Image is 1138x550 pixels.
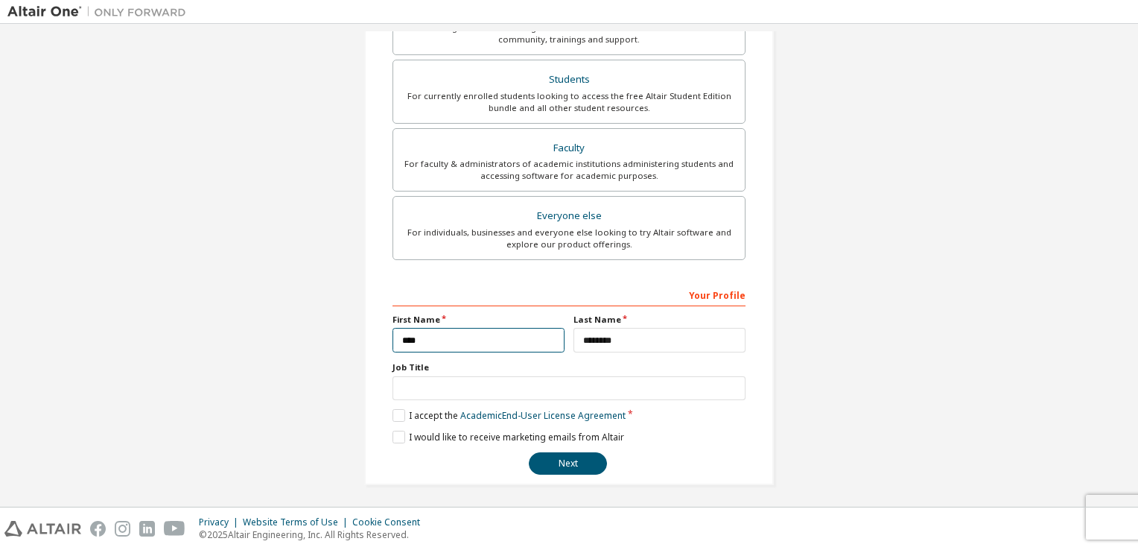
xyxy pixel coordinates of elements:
div: Students [402,69,736,90]
label: First Name [392,314,565,326]
div: Faculty [402,138,736,159]
div: For faculty & administrators of academic institutions administering students and accessing softwa... [402,158,736,182]
img: Altair One [7,4,194,19]
label: I accept the [392,409,626,422]
div: For individuals, businesses and everyone else looking to try Altair software and explore our prod... [402,227,736,250]
label: Job Title [392,361,746,373]
div: Website Terms of Use [243,516,352,528]
p: © 2025 Altair Engineering, Inc. All Rights Reserved. [199,528,429,541]
div: For existing customers looking to access software downloads, HPC resources, community, trainings ... [402,22,736,45]
div: Your Profile [392,282,746,306]
div: Privacy [199,516,243,528]
div: Everyone else [402,206,736,227]
img: facebook.svg [90,521,106,537]
label: I would like to receive marketing emails from Altair [392,431,624,443]
div: For currently enrolled students looking to access the free Altair Student Edition bundle and all ... [402,90,736,114]
div: Cookie Consent [352,516,429,528]
label: Last Name [573,314,746,326]
img: altair_logo.svg [4,521,81,537]
img: instagram.svg [115,521,130,537]
img: youtube.svg [164,521,185,537]
a: Academic End-User License Agreement [460,409,626,422]
button: Next [529,452,607,475]
img: linkedin.svg [139,521,155,537]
